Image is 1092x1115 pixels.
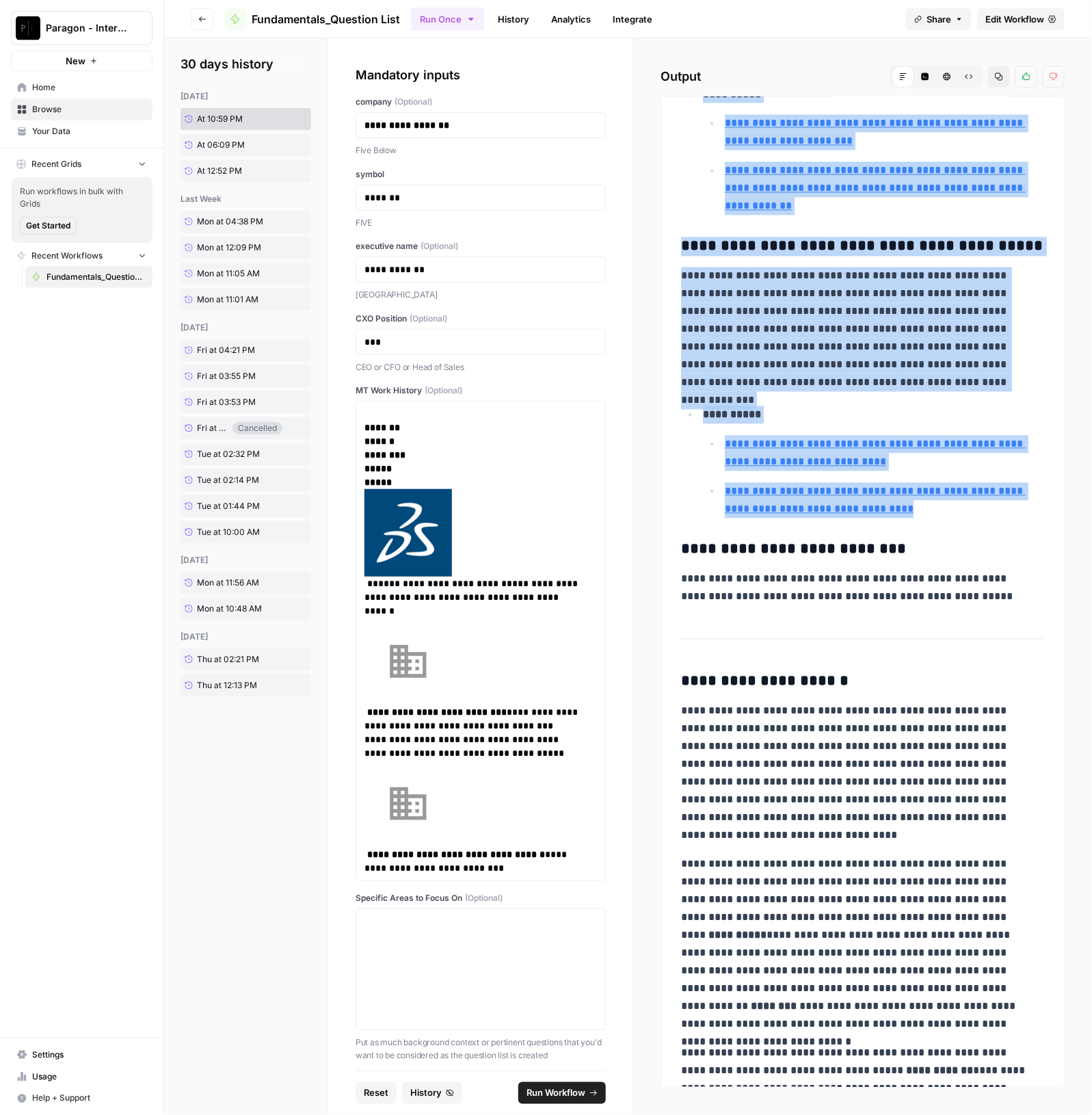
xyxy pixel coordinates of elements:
[11,1088,152,1110] button: Help + Support
[356,216,606,230] p: FIVE
[411,8,484,31] button: Run Once
[32,81,146,94] span: Home
[224,8,400,30] a: Fundamentals_Question List
[197,267,260,280] span: Mon at 11:05 AM
[181,365,282,387] a: Fri at 03:55 PM
[518,1082,606,1104] button: Run Workflow
[197,370,256,382] span: Fri at 03:55 PM
[32,1049,146,1061] span: Settings
[181,495,282,517] a: Tue at 01:44 PM
[25,266,152,288] a: Fundamentals_Question List
[11,120,152,142] a: Your Data
[197,474,259,486] span: Tue at 02:14 PM
[232,422,282,434] div: Cancelled
[11,11,152,45] button: Workspace: Paragon - Internal Usage
[11,154,152,174] button: Recent Grids
[32,103,146,116] span: Browse
[197,293,258,306] span: Mon at 11:01 AM
[197,139,245,151] span: At 06:09 PM
[977,8,1065,30] a: Edit Workflow
[985,12,1044,26] span: Edit Workflow
[661,66,1065,88] h2: Output
[181,648,282,670] a: Thu at 02:21 PM
[181,55,311,74] h2: 30 days history
[181,674,282,696] a: Thu at 12:13 PM
[402,1082,462,1104] button: History
[356,96,606,108] label: company
[181,521,282,543] a: Tue at 10:00 AM
[356,1082,397,1104] button: Reset
[181,339,282,361] a: Fri at 04:21 PM
[11,99,152,120] a: Browse
[11,246,152,266] button: Recent Workflows
[181,193,311,205] div: last week
[181,237,282,259] a: Mon at 12:09 PM
[181,598,282,620] a: Mon at 10:48 AM
[197,448,260,460] span: Tue at 02:32 PM
[31,158,81,170] span: Recent Grids
[197,603,262,615] span: Mon at 10:48 AM
[356,892,606,904] label: Specific Areas to Focus On
[31,250,103,262] span: Recent Workflows
[46,21,129,35] span: Paragon - Internal Usage
[543,8,599,30] a: Analytics
[356,288,606,302] p: [GEOGRAPHIC_DATA]
[197,396,256,408] span: Fri at 03:53 PM
[32,1071,146,1083] span: Usage
[181,160,282,182] a: At 12:52 PM
[197,526,260,538] span: Tue at 10:00 AM
[197,679,257,692] span: Thu at 12:13 PM
[527,1086,585,1100] span: Run Workflow
[181,418,232,438] a: Fri at 03:44 PM
[252,11,400,27] span: Fundamentals_Question List
[356,384,606,397] label: MT Work History
[465,892,503,904] span: (Optional)
[421,240,458,252] span: (Optional)
[46,271,146,283] span: Fundamentals_Question List
[181,554,311,566] div: [DATE]
[197,165,242,177] span: At 12:52 PM
[490,8,537,30] a: History
[197,500,260,512] span: Tue at 01:44 PM
[364,1086,388,1100] span: Reset
[927,12,951,26] span: Share
[356,168,606,181] label: symbol
[32,1092,146,1105] span: Help + Support
[20,217,77,235] button: Get Started
[425,384,462,397] span: (Optional)
[181,263,282,285] a: Mon at 11:05 AM
[11,1066,152,1088] a: Usage
[181,322,311,334] div: [DATE]
[181,631,311,643] div: [DATE]
[197,241,261,254] span: Mon at 12:09 PM
[197,215,263,228] span: Mon at 04:38 PM
[181,211,282,233] a: Mon at 04:38 PM
[26,220,70,232] span: Get Started
[356,66,606,85] div: Mandatory inputs
[197,113,243,125] span: At 10:59 PM
[66,54,85,68] span: New
[11,77,152,99] a: Home
[364,760,452,848] img: 77162
[181,443,282,465] a: Tue at 02:32 PM
[356,240,606,252] label: executive name
[181,289,282,311] a: Mon at 11:01 AM
[356,360,606,374] p: CEO or CFO or Head of Sales
[181,134,282,156] a: At 06:09 PM
[181,391,282,413] a: Fri at 03:53 PM
[356,313,606,325] label: CXO Position
[181,90,311,103] div: [DATE]
[181,572,282,594] a: Mon at 11:56 AM
[906,8,972,30] button: Share
[197,577,259,589] span: Mon at 11:56 AM
[11,1044,152,1066] a: Settings
[604,8,661,30] a: Integrate
[197,653,259,666] span: Thu at 02:21 PM
[410,313,447,325] span: (Optional)
[395,96,432,108] span: (Optional)
[181,469,282,491] a: Tue at 02:14 PM
[20,185,144,210] span: Run workflows in bulk with Grids
[16,16,40,40] img: Paragon - Internal Usage Logo
[197,344,255,356] span: Fri at 04:21 PM
[356,1036,606,1062] p: Put as much background context or pertinent questions that you'd want to be considered as the que...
